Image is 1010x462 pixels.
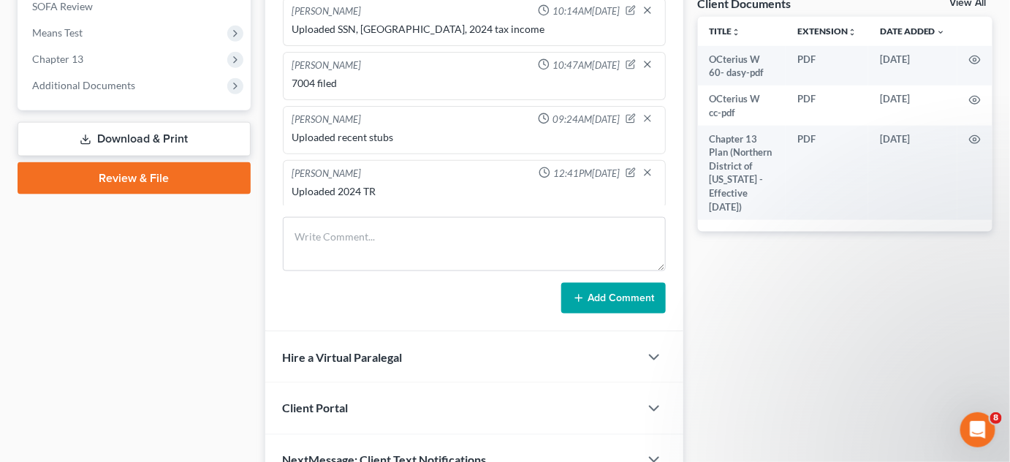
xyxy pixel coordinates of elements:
td: [DATE] [868,126,957,220]
td: OCterius W 60- dasy-pdf [698,46,786,86]
div: [PERSON_NAME] [292,4,362,19]
div: [PERSON_NAME] [292,113,362,127]
span: 10:47AM[DATE] [553,58,620,72]
span: 09:24AM[DATE] [553,113,620,126]
i: unfold_more [848,28,857,37]
i: unfold_more [732,28,741,37]
span: Additional Documents [32,79,135,91]
div: [PERSON_NAME] [292,167,362,181]
span: 12:41PM[DATE] [553,167,620,181]
span: Chapter 13 [32,53,83,65]
div: Uploaded 2024 TR [292,184,656,199]
iframe: Intercom live chat [960,412,995,447]
a: Date Added expand_more [880,26,946,37]
td: [DATE] [868,46,957,86]
div: 7004 filed [292,76,656,91]
span: 8 [990,412,1002,424]
span: Hire a Virtual Paralegal [283,350,403,364]
span: 10:14AM[DATE] [553,4,620,18]
td: PDF [786,126,868,220]
td: OCterius W cc-pdf [698,86,786,126]
span: Means Test [32,26,83,39]
td: PDF [786,86,868,126]
div: Uploaded recent stubs [292,130,656,145]
td: Chapter 13 Plan (Northern District of [US_STATE] - Effective [DATE]) [698,126,786,220]
button: Add Comment [561,283,666,314]
a: Review & File [18,162,251,194]
a: Extensionunfold_more [797,26,857,37]
a: Titleunfold_more [710,26,741,37]
i: expand_more [937,28,946,37]
td: PDF [786,46,868,86]
span: Client Portal [283,401,349,415]
a: Download & Print [18,122,251,156]
div: Uploaded SSN, [GEOGRAPHIC_DATA], 2024 tax income [292,22,656,37]
div: [PERSON_NAME] [292,58,362,73]
td: [DATE] [868,86,957,126]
